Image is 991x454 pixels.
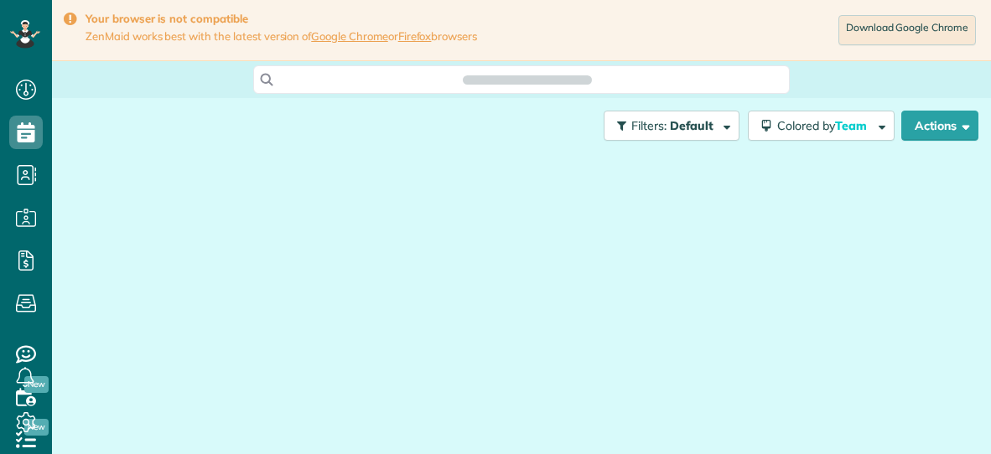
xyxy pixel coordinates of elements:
[838,15,976,45] a: Download Google Chrome
[86,29,477,44] span: ZenMaid works best with the latest version of or browsers
[748,111,895,141] button: Colored byTeam
[604,111,739,141] button: Filters: Default
[670,118,714,133] span: Default
[86,12,477,26] strong: Your browser is not compatible
[631,118,667,133] span: Filters:
[480,71,574,88] span: Search ZenMaid…
[311,29,388,43] a: Google Chrome
[398,29,432,43] a: Firefox
[901,111,978,141] button: Actions
[835,118,869,133] span: Team
[777,118,873,133] span: Colored by
[595,111,739,141] a: Filters: Default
